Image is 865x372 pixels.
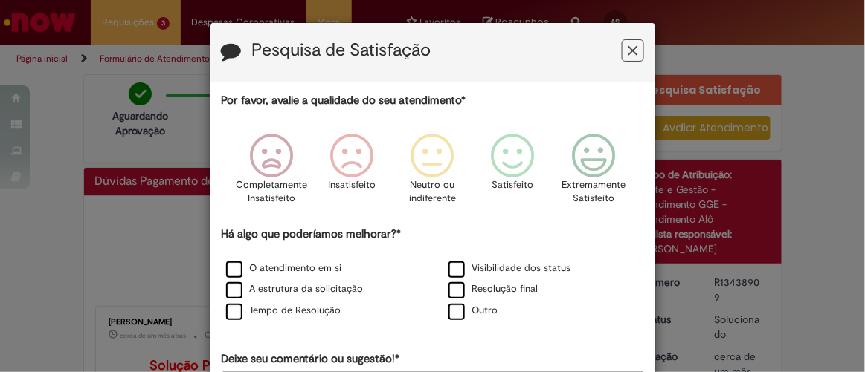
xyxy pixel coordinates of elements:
[222,226,644,322] div: Há algo que poderíamos melhorar?*
[222,351,400,367] label: Deixe seu comentário ou sugestão!*
[252,41,431,60] label: Pesquisa de Satisfação
[405,178,459,206] p: Neutro ou indiferente
[492,178,534,192] p: Satisfeito
[222,93,466,108] label: Por favor, avalie a qualidade do seu atendimento*
[236,178,307,206] p: Completamente Insatisfeito
[448,304,498,318] label: Outro
[328,178,376,192] p: Insatisfeito
[314,123,390,224] div: Insatisfeito
[226,261,342,275] label: O atendimento em si
[448,261,571,275] label: Visibilidade dos status
[475,123,551,224] div: Satisfeito
[448,282,538,296] label: Resolução final
[234,123,309,224] div: Completamente Insatisfeito
[226,282,364,296] label: A estrutura da solicitação
[394,123,470,224] div: Neutro ou indiferente
[226,304,341,318] label: Tempo de Resolução
[562,178,626,206] p: Extremamente Satisfeito
[556,123,631,224] div: Extremamente Satisfeito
